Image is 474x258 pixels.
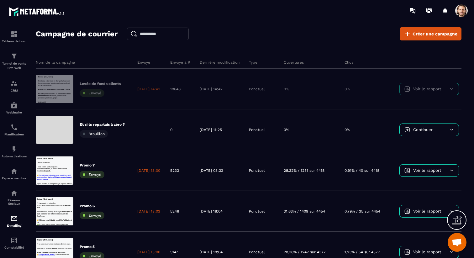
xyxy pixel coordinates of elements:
[400,165,446,176] a: Voir le rapport
[3,52,122,59] p: 👉 – valable encore 48h
[3,4,57,9] strong: Bonjour{{first_name}},
[3,4,65,10] strong: Bonjour {{first_name}},
[200,127,222,132] p: [DATE] 11:25
[3,17,122,24] p: Tu as sans doute lu mes emails ces derniers jours.
[10,145,18,153] img: automations
[413,209,441,213] span: Voir le rapport
[64,74,77,79] span: , avec
[2,210,27,232] a: emailemailE-mailing
[48,32,73,37] strong: te montrer
[2,97,27,119] a: automationsautomationsWebinaire
[3,59,122,73] p: J’ai vu toutes les niches. Tous les modèles. Tous les outils.
[88,213,101,218] span: Envoyé
[284,168,324,173] p: 28.32% / 1251 sur 4418
[249,87,265,92] p: Ponctuel
[2,26,27,48] a: formationformationTableau de bord
[3,17,122,24] p: Tu n’as jamais vu cette offre.
[16,78,122,92] p: Créer un tunnel de vente complet (page d’optin + page de vente + prise de RDV)
[80,122,125,127] p: Et si tu repartais à zéro ?
[3,87,122,94] p: 👉 Clickfunnels
[404,249,410,255] img: icon
[80,244,104,249] p: Promo 5
[448,233,466,252] div: Ouvrir le chat
[3,38,122,45] p: Et franchement, je te comprends.
[3,80,122,87] p: Et comme toi, je jonglais avec :
[249,127,265,132] p: Ponctuel
[3,67,119,79] a: Je teste Metaforma gratuitement pendant 7 jours
[137,209,160,214] p: [DATE] 13:03
[249,250,265,255] p: Ponctuel
[3,24,122,38] p: Et sauf retournement improbable, tu
[404,127,410,133] img: icon
[3,4,58,9] strong: Bonjour {{first_name}},
[200,60,240,65] p: Dernière modification
[400,205,446,217] a: Voir le rapport
[8,88,34,93] strong: L’objectif ?
[345,209,380,214] p: 0.79% / 35 sur 4454
[400,83,446,95] a: Voir le rapport
[3,18,122,51] strong: Depuis 2019, j’ai accompagné plusieurs milliers d’apprenants et des centaines d’entrepreneurs du ...
[3,46,79,51] span: Pour célébrer le passage en V1.1,
[9,53,64,58] a: [URL][DOMAIN_NAME]
[3,17,122,31] p: Si tu lis ce message, c’est probablement que tu hésites encore à rejoindre Metaforma.
[2,75,27,97] a: formationformationCRM
[3,31,122,38] p: Mais [DATE], je vais , pas juste t’expliquer.
[8,59,122,80] p: clients, partenaires et personnes proches du projet.
[80,203,104,208] p: Promo 6
[16,85,122,92] p: Calendly pour la prise de RDV
[88,172,101,177] span: Envoyé
[345,127,350,132] p: 0%
[31,74,39,79] span: , en
[10,189,18,197] img: social-network
[3,74,9,79] span: 👉
[284,127,289,132] p: 0%
[3,87,122,94] p: ✅ Et 7 jours d’essai offerts, sans engagement.
[2,48,27,75] a: formationformationTunnel de vente Site web
[36,28,118,40] h2: Campagne de courrier
[3,38,122,52] p: C’est ce que me disent les nouveaux membres chaque semaine.
[80,163,104,168] p: Promo 7
[404,168,410,173] img: icon
[2,119,27,141] a: schedulerschedulerPlanificateur
[39,74,64,79] strong: full illimité
[16,88,122,96] p: Et ton logiciel de tunnel
[249,168,265,173] p: Ponctuel
[10,81,11,86] span: .
[345,87,350,92] p: 0%
[36,60,75,65] p: Nom de la campagne
[249,209,265,214] p: Ponctuel
[170,87,181,92] p: 18648
[137,168,160,173] p: [DATE] 13:00
[400,27,461,40] a: Créer une campagne
[413,31,457,37] span: Créer une campagne
[2,155,27,158] p: Automatisations
[200,250,223,255] p: [DATE] 18:04
[99,46,100,51] span: :
[80,81,121,86] p: Levée de fonds clients
[404,86,410,92] img: icon
[10,30,18,38] img: formation
[2,246,27,249] p: Comptabilité
[400,246,446,258] a: Voir le rapport
[27,46,49,51] strong: disparaît.
[8,17,122,38] p: Metaforma est en train de changer la façon dont les entrepreneurs, formateurs et experts gèrent l...
[2,198,27,205] p: Réseaux Sociaux
[10,215,18,222] img: email
[2,141,27,163] a: automationsautomationsAutomatisations
[2,39,27,43] p: Tableau de bord
[413,250,441,254] span: Voir le rapport
[10,237,18,244] img: accountant
[3,18,71,23] span: Quand tu goûtes à Metaforma,
[16,71,122,78] p: Trop d’outils
[16,80,122,88] p: Ton hébergeur de formation
[2,111,27,114] p: Webinaire
[3,25,116,37] strong: ne la reverras plus.
[345,60,353,65] p: Clics
[2,133,27,136] p: Planificateur
[16,64,122,72] p: Ton outil de prise de RDV
[2,224,27,227] p: E-mailing
[10,52,18,60] img: formation
[413,168,441,173] span: Voir le rapport
[200,168,223,173] p: [DATE] 03:32
[170,168,179,173] p: 5233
